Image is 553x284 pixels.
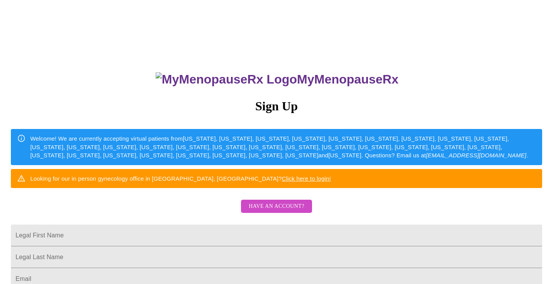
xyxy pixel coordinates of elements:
img: MyMenopauseRx Logo [156,72,297,87]
em: [EMAIL_ADDRESS][DOMAIN_NAME] [426,152,527,159]
a: Click here to login! [282,175,331,182]
a: Have an account? [239,208,314,215]
div: Welcome! We are currently accepting virtual patients from [US_STATE], [US_STATE], [US_STATE], [US... [30,131,536,162]
div: Looking for our in person gynecology office in [GEOGRAPHIC_DATA], [GEOGRAPHIC_DATA]? [30,171,331,186]
h3: MyMenopauseRx [12,72,543,87]
button: Have an account? [241,200,312,213]
h3: Sign Up [11,99,542,113]
span: Have an account? [249,202,304,211]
